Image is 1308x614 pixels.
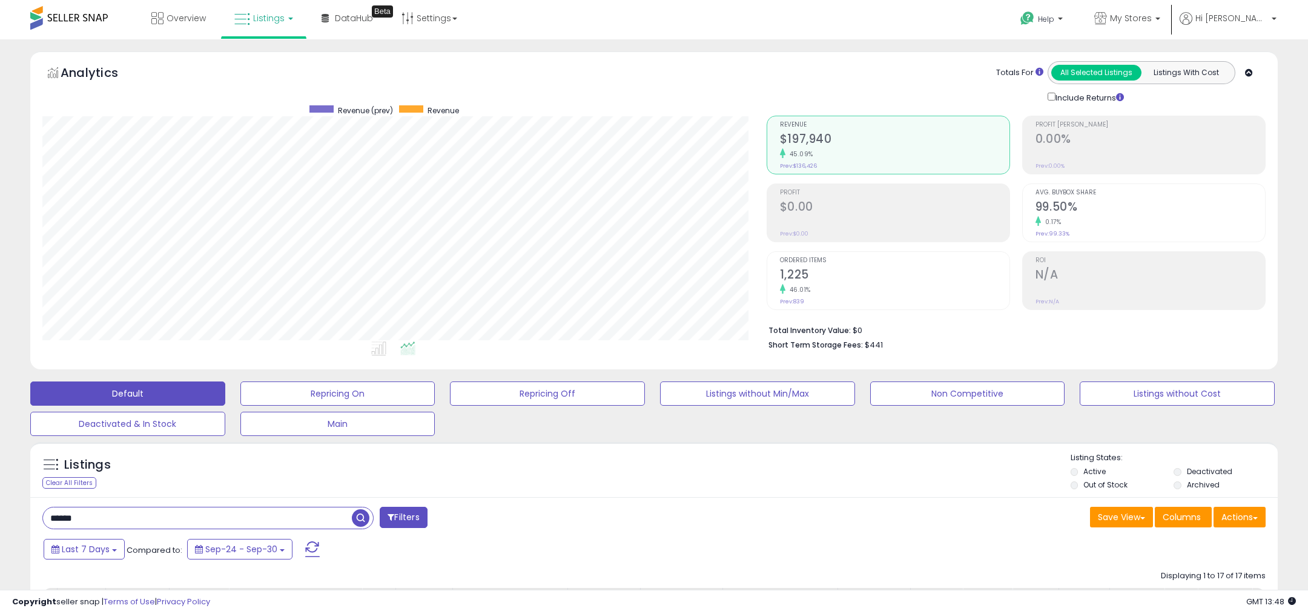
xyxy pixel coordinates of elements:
button: Main [240,412,435,436]
div: Clear All Filters [42,477,96,489]
h2: $0.00 [780,200,1009,216]
li: $0 [768,322,1257,337]
strong: Copyright [12,596,56,607]
span: Avg. Buybox Share [1035,190,1265,196]
button: Listings without Cost [1080,381,1275,406]
small: 46.01% [785,285,811,294]
button: Save View [1090,507,1153,527]
button: Last 7 Days [44,539,125,560]
b: Short Term Storage Fees: [768,340,863,350]
button: Columns [1155,507,1212,527]
h5: Listings [64,457,111,474]
button: Non Competitive [870,381,1065,406]
div: Totals For [996,67,1043,79]
span: Overview [167,12,206,24]
small: Prev: N/A [1035,298,1059,305]
div: Displaying 1 to 17 of 17 items [1161,570,1266,582]
label: Deactivated [1187,466,1232,477]
div: Tooltip anchor [372,5,393,18]
a: Hi [PERSON_NAME] [1180,12,1277,39]
span: Revenue (prev) [338,105,393,116]
p: Listing States: [1071,452,1278,464]
span: ROI [1035,257,1265,264]
small: Prev: 99.33% [1035,230,1069,237]
h2: $197,940 [780,132,1009,148]
span: Sep-24 - Sep-30 [205,543,277,555]
div: seller snap | | [12,596,210,608]
b: Total Inventory Value: [768,325,851,335]
span: Last 7 Days [62,543,110,555]
h2: 1,225 [780,268,1009,284]
h5: Analytics [61,64,142,84]
span: Hi [PERSON_NAME] [1195,12,1268,24]
span: DataHub [335,12,373,24]
button: Filters [380,507,427,528]
span: Columns [1163,511,1201,523]
h2: 0.00% [1035,132,1265,148]
small: Prev: 0.00% [1035,162,1065,170]
button: Sep-24 - Sep-30 [187,539,292,560]
button: Deactivated & In Stock [30,412,225,436]
h2: 99.50% [1035,200,1265,216]
small: Prev: $136,426 [780,162,817,170]
span: Revenue [780,122,1009,128]
span: 2025-10-9 13:48 GMT [1246,596,1296,607]
span: Listings [253,12,285,24]
button: All Selected Listings [1051,65,1141,81]
i: Get Help [1020,11,1035,26]
a: Help [1011,2,1075,39]
label: Active [1083,466,1106,477]
button: Listings without Min/Max [660,381,855,406]
div: Include Returns [1039,90,1138,104]
a: Terms of Use [104,596,155,607]
h2: N/A [1035,268,1265,284]
span: $441 [865,339,883,351]
small: Prev: $0.00 [780,230,808,237]
button: Actions [1214,507,1266,527]
button: Repricing Off [450,381,645,406]
small: 0.17% [1041,217,1062,226]
label: Out of Stock [1083,480,1128,490]
button: Default [30,381,225,406]
button: Listings With Cost [1141,65,1231,81]
label: Archived [1187,480,1220,490]
span: Ordered Items [780,257,1009,264]
span: Profit [780,190,1009,196]
span: My Stores [1110,12,1152,24]
span: Help [1038,14,1054,24]
small: 45.09% [785,150,813,159]
span: Compared to: [127,544,182,556]
button: Repricing On [240,381,435,406]
small: Prev: 839 [780,298,804,305]
span: Profit [PERSON_NAME] [1035,122,1265,128]
a: Privacy Policy [157,596,210,607]
span: Revenue [428,105,459,116]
